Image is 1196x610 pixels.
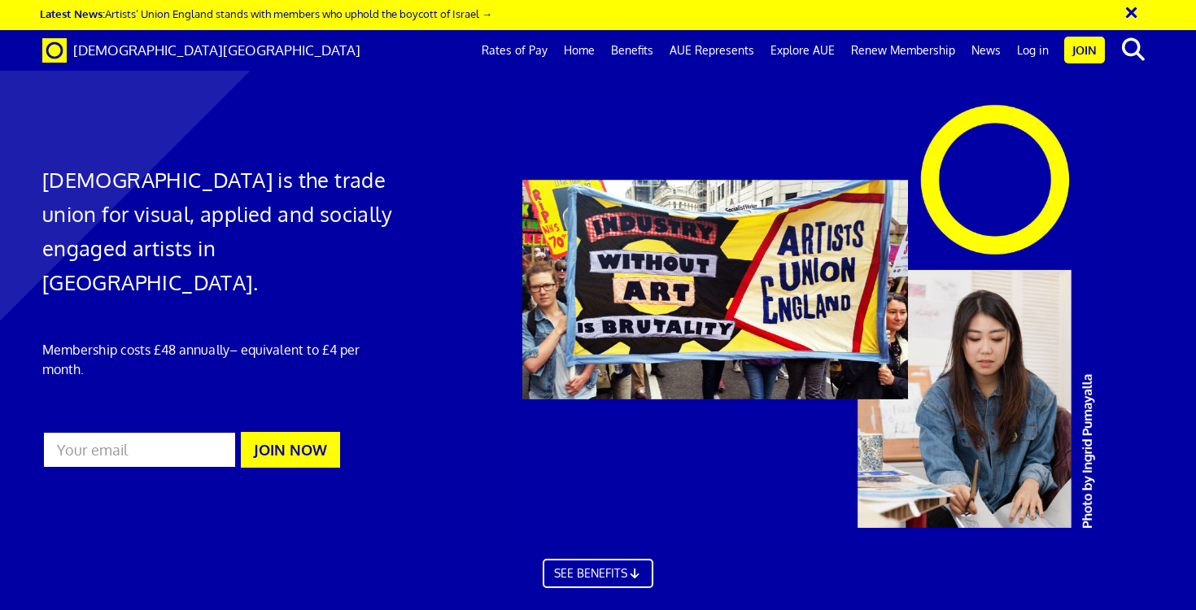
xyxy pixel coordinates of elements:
[963,30,1009,71] a: News
[603,30,661,71] a: Benefits
[40,7,492,20] a: Latest News:Artists’ Union England stands with members who uphold the boycott of Israel →
[30,30,373,71] a: Brand [DEMOGRAPHIC_DATA][GEOGRAPHIC_DATA]
[42,431,237,468] input: Your email
[73,41,360,59] span: [DEMOGRAPHIC_DATA][GEOGRAPHIC_DATA]
[241,432,340,468] button: JOIN NOW
[1108,33,1158,67] button: search
[42,163,397,299] h1: [DEMOGRAPHIC_DATA] is the trade union for visual, applied and socially engaged artists in [GEOGRA...
[661,30,762,71] a: AUE Represents
[762,30,843,71] a: Explore AUE
[556,30,603,71] a: Home
[42,340,397,379] p: Membership costs £48 annually – equivalent to £4 per month.
[474,30,556,71] a: Rates of Pay
[543,559,653,588] a: SEE BENEFITS
[1064,37,1105,63] a: Join
[40,7,105,20] strong: Latest News:
[1009,30,1057,71] a: Log in
[843,30,963,71] a: Renew Membership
